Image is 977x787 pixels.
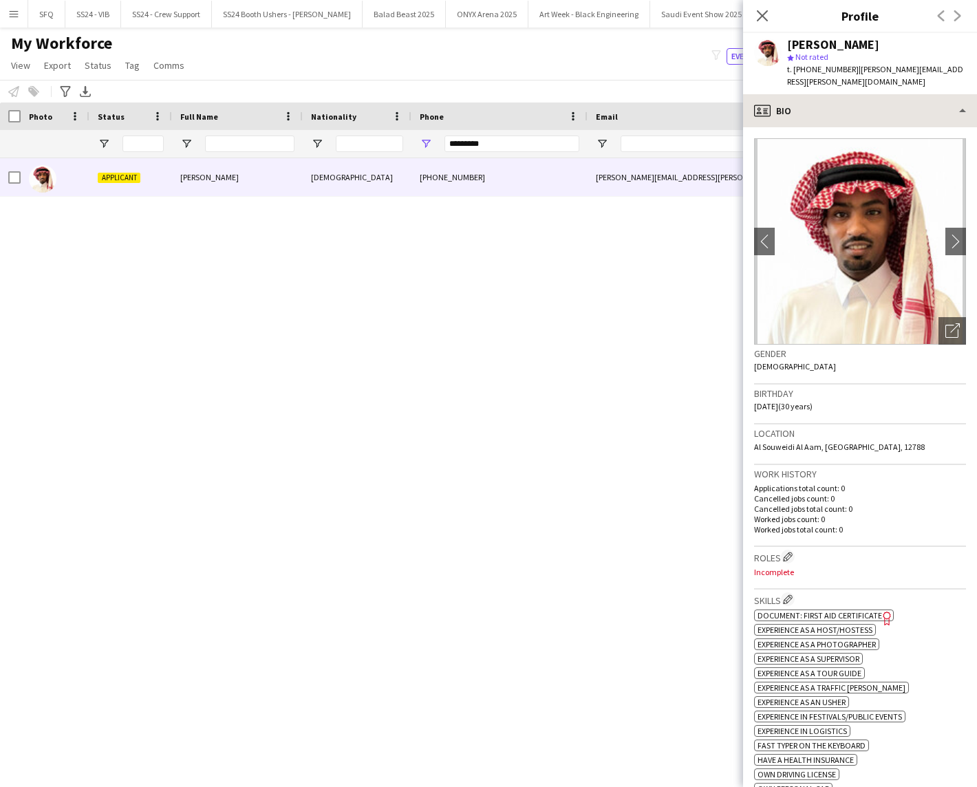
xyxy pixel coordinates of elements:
span: Al Souweidi Al Aam, [GEOGRAPHIC_DATA], 12788 [754,442,925,452]
span: Email [596,111,618,122]
button: Open Filter Menu [180,138,193,150]
span: Fast typer on the keyboard [758,740,866,751]
button: Saudi Event Show 2025 [650,1,753,28]
button: Art Week - Black Engineering [528,1,650,28]
a: Comms [148,56,190,74]
span: Comms [153,59,184,72]
span: Full Name [180,111,218,122]
button: Open Filter Menu [420,138,432,150]
span: Photo [29,111,52,122]
input: Status Filter Input [122,136,164,152]
span: Phone [420,111,444,122]
p: Cancelled jobs total count: 0 [754,504,966,514]
p: Worked jobs count: 0 [754,514,966,524]
div: [DEMOGRAPHIC_DATA] [303,158,411,196]
span: [DEMOGRAPHIC_DATA] [754,361,836,371]
button: ONYX Arena 2025 [446,1,528,28]
span: Experience in Festivals/Public Events [758,711,902,722]
span: Document: First Aid Certificate [758,610,882,621]
h3: Location [754,427,966,440]
div: [PERSON_NAME][EMAIL_ADDRESS][PERSON_NAME][DOMAIN_NAME] [588,158,766,196]
div: Open photos pop-in [938,317,966,345]
span: Nationality [311,111,356,122]
span: Have a Health Insurance [758,755,854,765]
div: Bio [743,94,977,127]
button: Everyone8,335 [727,48,795,65]
app-action-btn: Export XLSX [77,83,94,100]
input: Nationality Filter Input [336,136,403,152]
span: Experience as a Traffic [PERSON_NAME] [758,682,905,693]
span: My Workforce [11,33,112,54]
span: t. [PHONE_NUMBER] [787,64,859,74]
p: Cancelled jobs count: 0 [754,493,966,504]
h3: Skills [754,592,966,607]
input: Phone Filter Input [444,136,579,152]
button: Open Filter Menu [311,138,323,150]
input: Full Name Filter Input [205,136,294,152]
span: Status [85,59,111,72]
span: [DATE] (30 years) [754,401,813,411]
h3: Birthday [754,387,966,400]
div: [PERSON_NAME] [787,39,879,51]
span: Not rated [795,52,828,62]
p: Worked jobs total count: 0 [754,524,966,535]
span: Experience as a Supervisor [758,654,859,664]
div: [PHONE_NUMBER] [411,158,588,196]
span: Export [44,59,71,72]
p: Incomplete [754,567,966,577]
button: SS24 - Crew Support [121,1,212,28]
button: Open Filter Menu [596,138,608,150]
h3: Profile [743,7,977,25]
h3: Work history [754,468,966,480]
a: Export [39,56,76,74]
p: Applications total count: 0 [754,483,966,493]
a: Status [79,56,117,74]
button: SS24 - VIB [65,1,121,28]
span: Status [98,111,125,122]
app-action-btn: Advanced filters [57,83,74,100]
span: Experience as a Host/Hostess [758,625,872,635]
a: Tag [120,56,145,74]
a: View [6,56,36,74]
button: SFQ [28,1,65,28]
button: SS24 Booth Ushers - [PERSON_NAME] [212,1,363,28]
span: Experience as an Usher [758,697,846,707]
h3: Gender [754,347,966,360]
span: Experience as a Photographer [758,639,876,649]
span: View [11,59,30,72]
span: Applicant [98,173,140,183]
span: | [PERSON_NAME][EMAIL_ADDRESS][PERSON_NAME][DOMAIN_NAME] [787,64,963,87]
span: Experience as a Tour Guide [758,668,861,678]
img: Crew avatar or photo [754,138,966,345]
img: Saleh Bichara [29,165,56,193]
button: Open Filter Menu [98,138,110,150]
span: Own Driving License [758,769,836,779]
button: Balad Beast 2025 [363,1,446,28]
h3: Roles [754,550,966,564]
span: Tag [125,59,140,72]
span: Experience in Logistics [758,726,847,736]
input: Email Filter Input [621,136,758,152]
span: [PERSON_NAME] [180,172,239,182]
